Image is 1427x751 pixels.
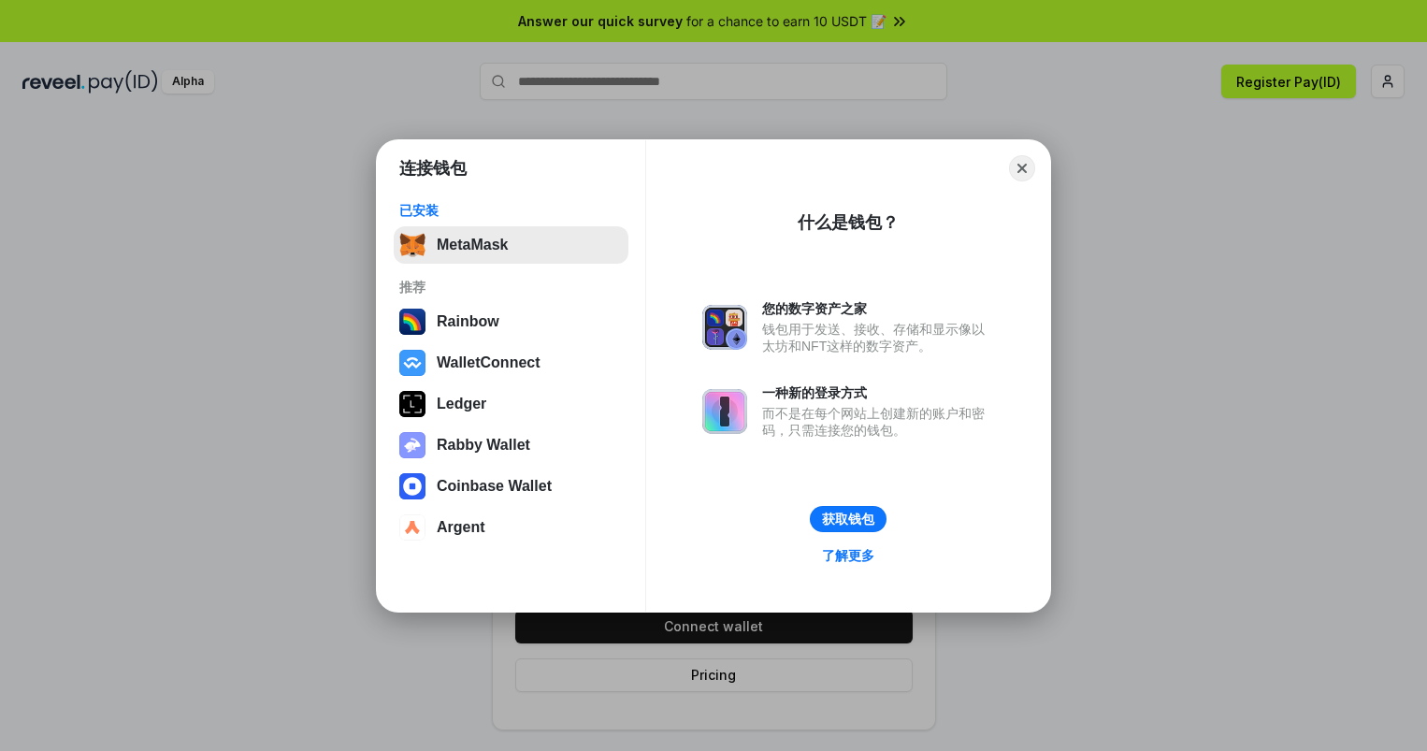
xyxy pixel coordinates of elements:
h1: 连接钱包 [399,157,467,180]
div: 获取钱包 [822,511,874,527]
img: svg+xml,%3Csvg%20width%3D%2228%22%20height%3D%2228%22%20viewBox%3D%220%200%2028%2028%22%20fill%3D... [399,514,425,541]
div: Rabby Wallet [437,437,530,454]
div: 已安装 [399,202,623,219]
button: Ledger [394,385,628,423]
div: 一种新的登录方式 [762,384,994,401]
div: Coinbase Wallet [437,478,552,495]
div: 了解更多 [822,547,874,564]
img: svg+xml,%3Csvg%20width%3D%22120%22%20height%3D%22120%22%20viewBox%3D%220%200%20120%20120%22%20fil... [399,309,425,335]
div: 而不是在每个网站上创建新的账户和密码，只需连接您的钱包。 [762,405,994,439]
div: 推荐 [399,279,623,296]
a: 了解更多 [811,543,886,568]
img: svg+xml,%3Csvg%20xmlns%3D%22http%3A%2F%2Fwww.w3.org%2F2000%2Fsvg%22%20fill%3D%22none%22%20viewBox... [702,305,747,350]
img: svg+xml,%3Csvg%20fill%3D%22none%22%20height%3D%2233%22%20viewBox%3D%220%200%2035%2033%22%20width%... [399,232,425,258]
div: 什么是钱包？ [798,211,899,234]
button: Argent [394,509,628,546]
button: Coinbase Wallet [394,468,628,505]
button: WalletConnect [394,344,628,382]
div: WalletConnect [437,354,541,371]
img: svg+xml,%3Csvg%20xmlns%3D%22http%3A%2F%2Fwww.w3.org%2F2000%2Fsvg%22%20fill%3D%22none%22%20viewBox... [399,432,425,458]
button: Rabby Wallet [394,426,628,464]
div: 钱包用于发送、接收、存储和显示像以太坊和NFT这样的数字资产。 [762,321,994,354]
div: MetaMask [437,237,508,253]
img: svg+xml,%3Csvg%20xmlns%3D%22http%3A%2F%2Fwww.w3.org%2F2000%2Fsvg%22%20width%3D%2228%22%20height%3... [399,391,425,417]
img: svg+xml,%3Csvg%20width%3D%2228%22%20height%3D%2228%22%20viewBox%3D%220%200%2028%2028%22%20fill%3D... [399,350,425,376]
button: Rainbow [394,303,628,340]
div: Ledger [437,396,486,412]
img: svg+xml,%3Csvg%20width%3D%2228%22%20height%3D%2228%22%20viewBox%3D%220%200%2028%2028%22%20fill%3D... [399,473,425,499]
button: Close [1009,155,1035,181]
img: svg+xml,%3Csvg%20xmlns%3D%22http%3A%2F%2Fwww.w3.org%2F2000%2Fsvg%22%20fill%3D%22none%22%20viewBox... [702,389,747,434]
div: 您的数字资产之家 [762,300,994,317]
div: Rainbow [437,313,499,330]
button: 获取钱包 [810,506,886,532]
div: Argent [437,519,485,536]
button: MetaMask [394,226,628,264]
